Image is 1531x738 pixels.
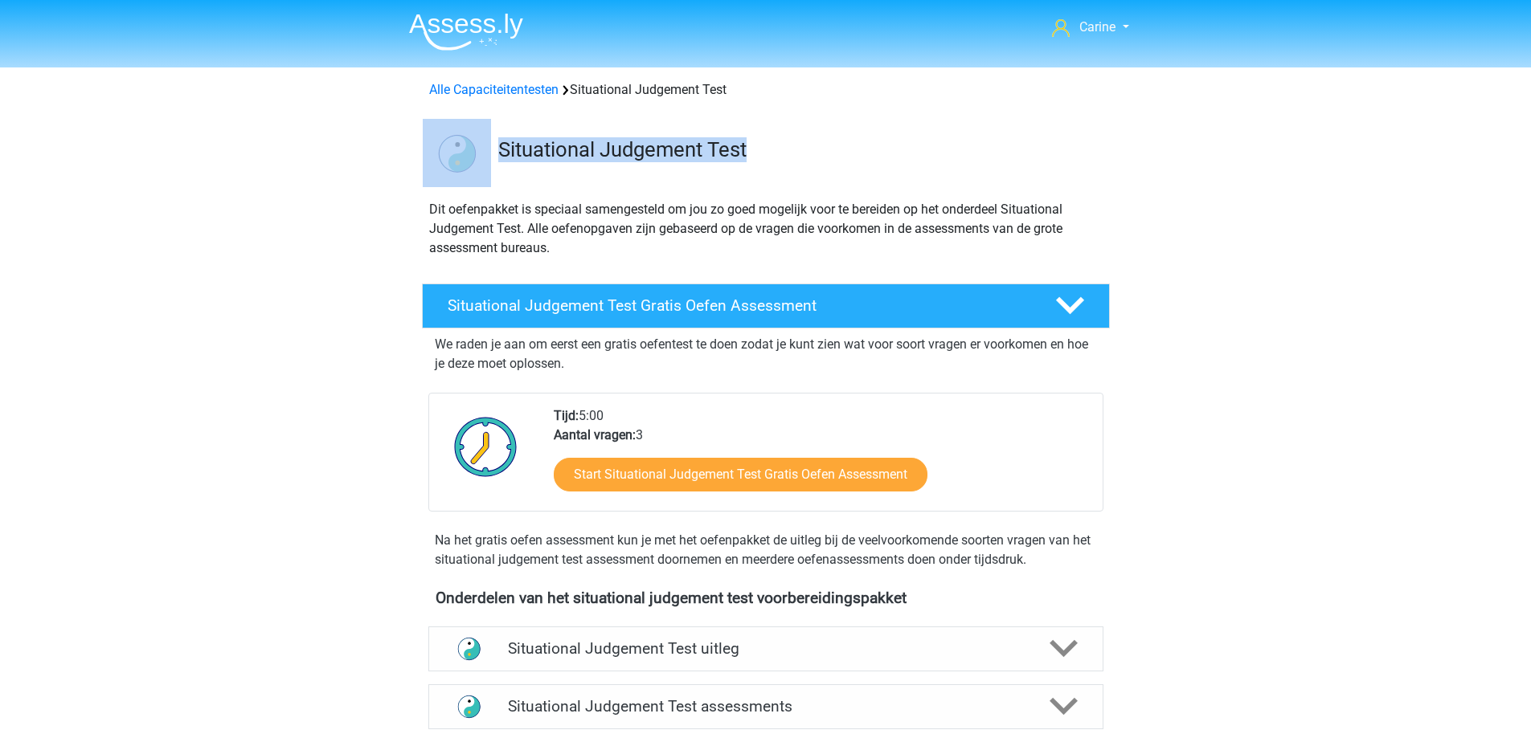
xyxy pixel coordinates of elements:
span: Carine [1079,19,1116,35]
a: assessments Situational Judgement Test assessments [422,684,1110,729]
b: Aantal vragen: [554,427,636,442]
img: Klok [445,406,526,487]
img: situational judgement test assessments [448,686,489,727]
a: Start Situational Judgement Test Gratis Oefen Assessment [554,458,927,491]
div: Na het gratis oefen assessment kun je met het oefenpakket de uitleg bij de veelvoorkomende soorte... [428,531,1103,569]
a: uitleg Situational Judgement Test uitleg [422,626,1110,671]
b: Tijd: [554,408,579,423]
img: situational judgement test uitleg [448,628,489,669]
a: Situational Judgement Test Gratis Oefen Assessment [415,283,1116,328]
img: situational judgement test [423,119,491,187]
h4: Situational Judgement Test Gratis Oefen Assessment [448,296,1030,315]
h3: Situational Judgement Test [498,137,1097,162]
h4: Situational Judgement Test assessments [508,697,1024,716]
p: Dit oefenpakket is speciaal samengesteld om jou zo goed mogelijk voor te bereiden op het onderdee... [429,200,1103,258]
img: Assessly [409,13,523,51]
a: Alle Capaciteitentesten [429,82,559,97]
div: 5:00 3 [542,406,1102,511]
div: Situational Judgement Test [423,80,1109,100]
h4: Situational Judgement Test uitleg [508,639,1024,658]
a: Carine [1046,18,1135,37]
h4: Onderdelen van het situational judgement test voorbereidingspakket [436,589,1096,607]
p: We raden je aan om eerst een gratis oefentest te doen zodat je kunt zien wat voor soort vragen er... [435,335,1097,373]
